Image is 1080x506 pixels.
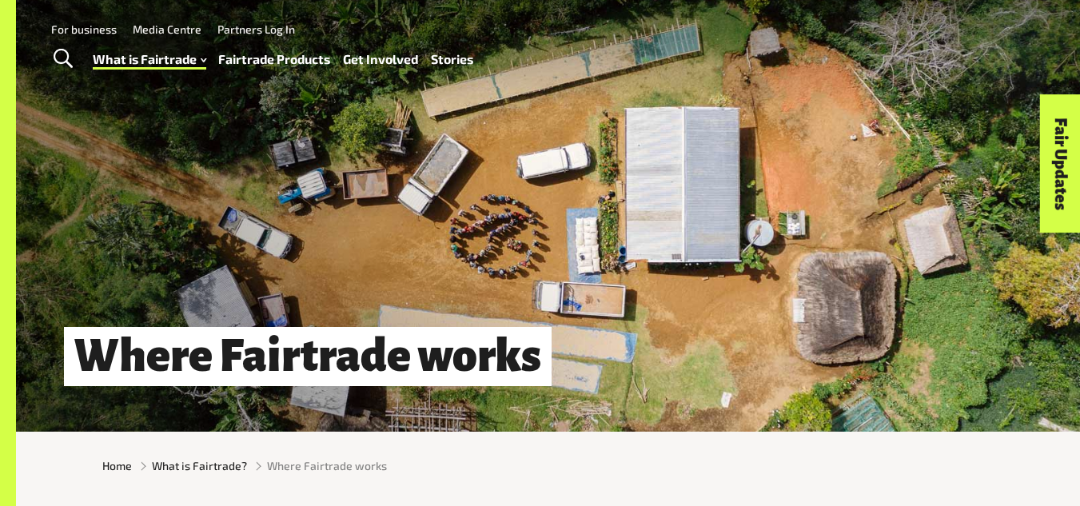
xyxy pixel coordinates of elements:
h1: Where Fairtrade works [64,327,552,385]
a: What is Fairtrade? [152,457,247,474]
span: Where Fairtrade works [267,457,387,474]
a: What is Fairtrade [93,48,206,71]
a: Get Involved [343,48,418,71]
a: Stories [431,48,473,71]
a: For business [51,22,117,36]
a: Partners Log In [217,22,295,36]
a: Media Centre [133,22,201,36]
a: Home [102,457,132,474]
a: Toggle Search [43,39,82,79]
a: Fairtrade Products [218,48,330,71]
img: Fairtrade Australia New Zealand logo [974,20,1035,87]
